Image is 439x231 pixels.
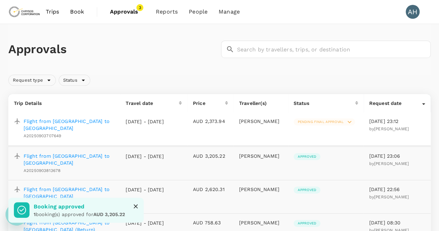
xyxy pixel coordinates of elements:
span: Pending final approval [294,119,348,124]
span: Approved [294,154,320,159]
p: [DATE] 23:12 [369,118,425,125]
p: [DATE] 23:06 [369,152,425,159]
div: Price [193,100,225,107]
div: AH [406,5,420,19]
span: Book [70,8,84,16]
button: Close [130,201,141,212]
p: [PERSON_NAME] [239,186,282,193]
div: Status [59,75,90,86]
span: Reports [156,8,178,16]
span: by [369,161,409,166]
p: AUD 2,373.94 [193,118,228,125]
span: Approved [294,188,320,192]
span: Trips [46,8,59,16]
div: Status [294,100,355,107]
span: by [369,195,409,199]
p: booking(s) approved for [34,211,125,218]
span: by [369,126,409,131]
span: Approvals [110,8,145,16]
p: [DATE] - [DATE] [126,186,164,193]
p: AUD 2,620.31 [193,186,228,193]
div: Request type [8,75,56,86]
p: AUD 3,205.22 [193,152,228,159]
span: [PERSON_NAME] [374,195,409,199]
p: [DATE] 22:56 [369,186,425,193]
span: A20250903813678 [24,168,60,173]
span: Approved [294,221,320,226]
p: Booking approved [34,203,125,211]
span: 3 [136,4,143,11]
a: Flight from [GEOGRAPHIC_DATA] to [GEOGRAPHIC_DATA] [24,118,115,132]
span: People [189,8,208,16]
div: Travel date [126,100,178,107]
span: [PERSON_NAME] [374,126,409,131]
b: 1 [34,212,36,217]
a: Flight from [GEOGRAPHIC_DATA] to [GEOGRAPHIC_DATA] [24,152,115,166]
p: Traveller(s) [239,100,282,107]
p: [DATE] - [DATE] [126,220,164,226]
iframe: Button to launch messaging window [6,203,28,225]
p: [DATE] - [DATE] [126,153,164,160]
span: Manage [219,8,240,16]
span: Status [59,77,82,84]
div: Pending final approval [294,118,355,125]
img: Chrysos Corporation [8,4,40,19]
a: Flight from [GEOGRAPHIC_DATA] to [GEOGRAPHIC_DATA] [24,186,115,200]
p: [PERSON_NAME] [239,118,282,125]
p: [PERSON_NAME] [239,152,282,159]
p: [PERSON_NAME] [239,219,282,226]
p: [DATE] - [DATE] [126,118,164,125]
span: Request type [9,77,47,84]
h1: Approvals [8,42,218,57]
p: [DATE] 08:30 [369,219,425,226]
input: Search by travellers, trips, or destination [237,41,431,58]
p: Trip Details [14,100,115,107]
div: Request date [369,100,422,107]
span: AUD 3,205.22 [93,212,125,217]
p: AUD 758.63 [193,219,228,226]
span: [PERSON_NAME] [374,161,409,166]
span: A20250903707649 [24,133,61,138]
